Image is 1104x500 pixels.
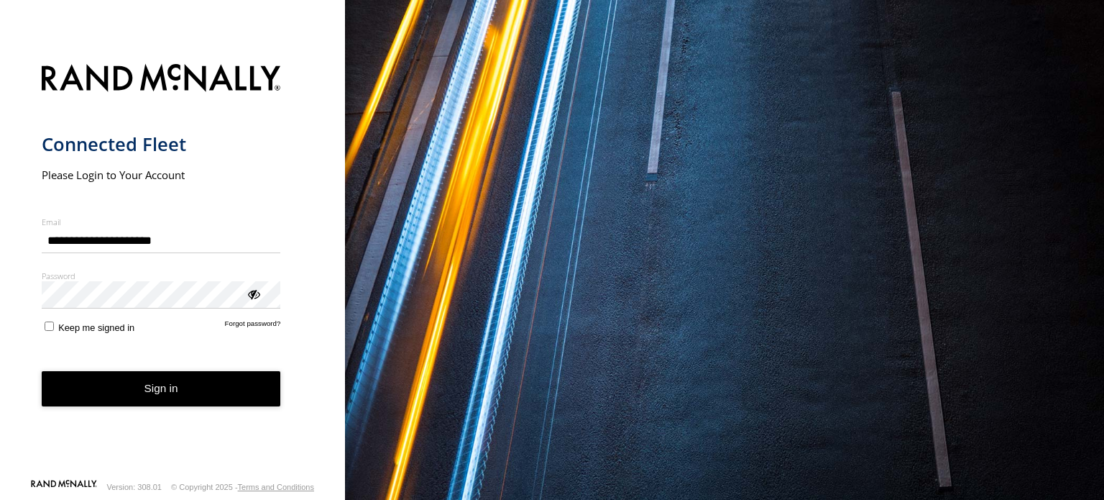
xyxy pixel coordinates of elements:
button: Sign in [42,371,281,406]
img: Rand McNally [42,61,281,98]
a: Terms and Conditions [238,483,314,491]
span: Keep me signed in [58,322,134,333]
h1: Connected Fleet [42,132,281,156]
div: ViewPassword [246,286,260,301]
label: Password [42,271,281,281]
a: Visit our Website [31,480,97,494]
a: Forgot password? [225,319,281,333]
label: Email [42,217,281,227]
form: main [42,55,304,478]
div: © Copyright 2025 - [171,483,314,491]
div: Version: 308.01 [107,483,162,491]
input: Keep me signed in [45,322,54,331]
h2: Please Login to Your Account [42,168,281,182]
